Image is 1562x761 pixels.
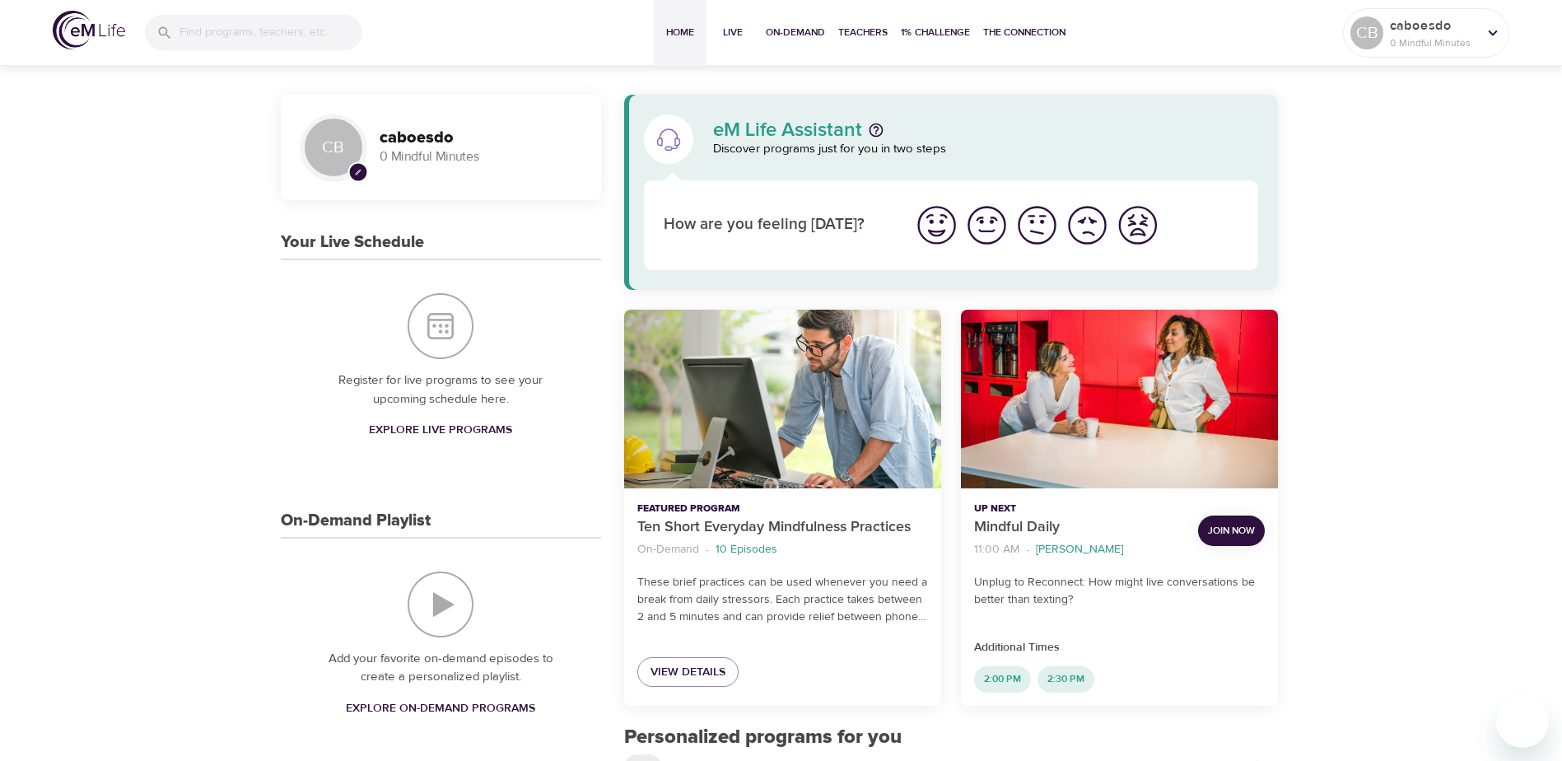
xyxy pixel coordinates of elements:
[1496,695,1549,748] iframe: Button to launch messaging window
[637,516,928,539] p: Ten Short Everyday Mindfulness Practices
[1014,203,1060,248] img: ok
[706,539,709,561] li: ·
[53,11,125,49] img: logo
[974,672,1031,686] span: 2:00 PM
[637,657,739,688] a: View Details
[314,371,568,409] p: Register for live programs to see your upcoming schedule here.
[380,128,581,147] h3: caboesdo
[408,572,473,637] img: On-Demand Playlist
[660,24,700,41] span: Home
[1062,200,1112,250] button: I'm feeling bad
[650,662,725,683] span: View Details
[637,539,928,561] nav: breadcrumb
[1390,16,1477,35] p: caboesdo
[1208,522,1255,539] span: Join Now
[1350,16,1383,49] div: CB
[974,574,1265,609] p: Unplug to Reconnect: How might live conversations be better than texting?
[362,415,519,446] a: Explore Live Programs
[901,24,970,41] span: 1% Challenge
[983,24,1065,41] span: The Connection
[301,114,366,180] div: CB
[624,726,1279,749] h2: Personalized programs for you
[637,502,928,516] p: Featured Program
[1026,539,1029,561] li: ·
[961,310,1278,488] button: Mindful Daily
[713,24,753,41] span: Live
[314,650,568,687] p: Add your favorite on-demand episodes to create a personalized playlist.
[974,639,1265,656] p: Additional Times
[1037,666,1094,693] div: 2:30 PM
[281,233,424,252] h3: Your Live Schedule
[1115,203,1160,248] img: worst
[664,213,892,237] p: How are you feeling [DATE]?
[1037,672,1094,686] span: 2:30 PM
[637,574,928,626] p: These brief practices can be used whenever you need a break from daily stressors. Each practice t...
[380,147,581,166] p: 0 Mindful Minutes
[1065,203,1110,248] img: bad
[369,420,512,441] span: Explore Live Programs
[974,502,1185,516] p: Up Next
[281,511,431,530] h3: On-Demand Playlist
[655,126,682,152] img: eM Life Assistant
[716,541,777,558] p: 10 Episodes
[974,539,1185,561] nav: breadcrumb
[1198,516,1265,546] button: Join Now
[713,140,1259,159] p: Discover programs just for you in two steps
[339,693,542,724] a: Explore On-Demand Programs
[838,24,888,41] span: Teachers
[346,698,535,719] span: Explore On-Demand Programs
[1036,541,1123,558] p: [PERSON_NAME]
[914,203,959,248] img: great
[637,541,699,558] p: On-Demand
[974,666,1031,693] div: 2:00 PM
[964,203,1009,248] img: good
[1390,35,1477,50] p: 0 Mindful Minutes
[912,200,962,250] button: I'm feeling great
[180,15,362,50] input: Find programs, teachers, etc...
[1012,200,1062,250] button: I'm feeling ok
[713,120,862,140] p: eM Life Assistant
[408,293,473,359] img: Your Live Schedule
[1112,200,1163,250] button: I'm feeling worst
[962,200,1012,250] button: I'm feeling good
[766,24,825,41] span: On-Demand
[974,516,1185,539] p: Mindful Daily
[624,310,941,488] button: Ten Short Everyday Mindfulness Practices
[974,541,1019,558] p: 11:00 AM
